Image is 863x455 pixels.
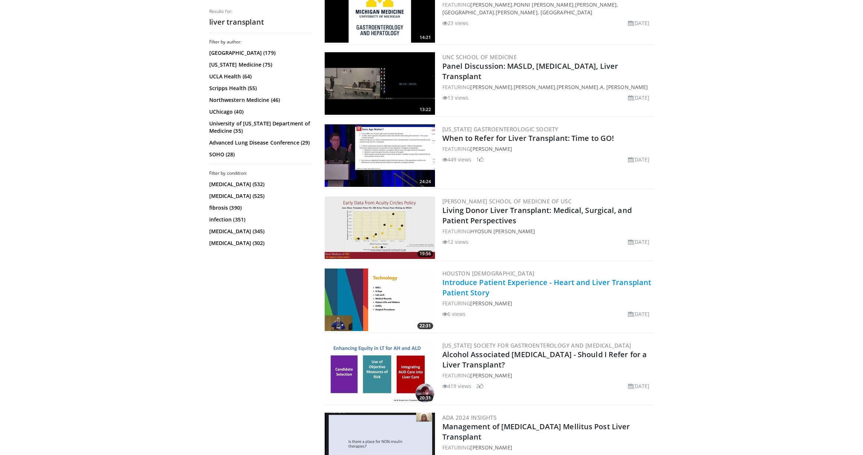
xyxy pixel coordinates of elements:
a: Advanced Lung Disease Conference (29) [209,139,310,146]
a: 13:22 [325,52,435,115]
a: [MEDICAL_DATA] (532) [209,181,310,188]
img: 63524210-f092-471e-8d58-7829b32c792d.300x170_q85_crop-smart_upscale.jpg [325,269,435,331]
a: [MEDICAL_DATA] (345) [209,228,310,235]
a: [PERSON_NAME] [514,83,555,90]
a: [GEOGRAPHIC_DATA] (179) [209,49,310,57]
a: Hyosun [PERSON_NAME] [470,228,535,235]
a: Houston [DEMOGRAPHIC_DATA] [442,270,535,277]
li: [DATE] [628,156,650,163]
div: FEATURING [442,145,653,153]
a: 24:24 [325,124,435,187]
span: 22:31 [417,323,433,329]
span: 20:31 [417,395,433,401]
div: FEATURING [442,444,653,451]
a: infection (351) [209,216,310,223]
li: 6 views [442,310,466,318]
p: Results for: [209,8,312,14]
a: Management of [MEDICAL_DATA] Mellitus Post Liver Transplant [442,422,630,442]
li: [DATE] [628,238,650,246]
a: When to Refer for Liver Transplant: Time to GO! [442,133,614,143]
li: [DATE] [628,19,650,27]
li: 13 views [442,94,469,102]
a: Scripps Health (55) [209,85,310,92]
li: 23 views [442,19,469,27]
a: [PERSON_NAME] [557,83,598,90]
a: Ponni [PERSON_NAME] [514,1,574,8]
li: [DATE] [628,94,650,102]
a: Alcohol Associated [MEDICAL_DATA] - Should I Refer for a Liver Transplant? [442,349,647,370]
a: [PERSON_NAME] [470,1,512,8]
span: 14:21 [417,34,433,41]
li: 2 [476,382,484,390]
span: 19:56 [417,250,433,257]
a: [PERSON_NAME] [470,444,512,451]
a: 22:31 [325,269,435,331]
a: 19:56 [325,196,435,259]
a: [PERSON_NAME], [GEOGRAPHIC_DATA] [496,9,592,16]
a: [PERSON_NAME] [470,300,512,307]
li: [DATE] [628,382,650,390]
div: FEATURING , , , [442,1,653,16]
a: [PERSON_NAME] [470,145,512,152]
div: FEATURING [442,299,653,307]
a: UNC School of Medicine [442,53,517,61]
a: A. [PERSON_NAME] [600,83,648,90]
img: 321fde24-0eb9-4b0f-8407-6d40a41fb80a.300x170_q85_crop-smart_upscale.jpg [325,124,435,187]
a: [PERSON_NAME] School of Medicine of USC [442,198,572,205]
h2: liver transplant [209,17,312,27]
img: 08fe0b5b-1b1c-43b8-9b73-e780a9ba2e23.300x170_q85_crop-smart_upscale.jpg [325,196,435,259]
img: 7544864b-6cc2-4ad3-b1bf-e6c38f1e6c5a.300x170_q85_crop-smart_upscale.jpg [325,341,435,403]
a: [PERSON_NAME] [470,372,512,379]
a: [PERSON_NAME] [470,83,512,90]
div: FEATURING [442,372,653,379]
img: 896cb53c-758a-4855-8120-4f6f43ee9c23.300x170_q85_crop-smart_upscale.jpg [325,52,435,115]
div: FEATURING [442,227,653,235]
span: 13:22 [417,106,433,113]
a: University of [US_STATE] Department of Medicine (35) [209,120,310,135]
a: Panel Discussion: MASLD, [MEDICAL_DATA], Liver Transplant [442,61,618,81]
li: 419 views [442,382,472,390]
a: Northwestern Medicine (46) [209,96,310,104]
li: 1 [476,156,484,163]
a: [US_STATE] Medicine (75) [209,61,310,68]
h3: Filter by author: [209,39,312,45]
h3: Filter by condition: [209,170,312,176]
a: ADA 2024 Insights [442,414,497,421]
div: FEATURING , , , [442,83,653,91]
a: SOHO (28) [209,151,310,158]
a: [US_STATE] Society for Gastroenterology and [MEDICAL_DATA] [442,342,631,349]
a: 20:31 [325,341,435,403]
a: [MEDICAL_DATA] (302) [209,239,310,247]
a: UChicago (40) [209,108,310,115]
li: 12 views [442,238,469,246]
a: Introduce Patient Experience - Heart and Liver Transplant Patient Story [442,277,652,298]
li: [DATE] [628,310,650,318]
span: 24:24 [417,178,433,185]
a: Living Donor Liver Transplant: Medical, Surgical, and Patient Perspectives [442,205,632,225]
a: [US_STATE] Gastroenterologic Society [442,125,559,133]
a: [MEDICAL_DATA] (525) [209,192,310,200]
li: 449 views [442,156,472,163]
a: fibrosis (390) [209,204,310,211]
a: UCLA Health (64) [209,73,310,80]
